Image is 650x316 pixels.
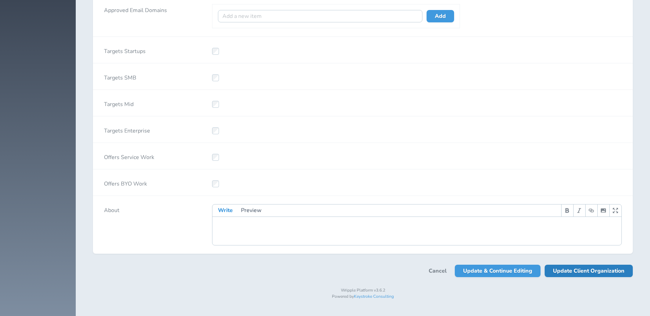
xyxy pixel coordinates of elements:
p: Powered by [93,294,633,299]
a: Cancel [429,268,447,274]
label: About [104,204,119,214]
a: Add [427,10,454,22]
label: Targets Enterprise [104,125,150,134]
button: Update & Continue Editing [455,265,541,277]
label: Targets SMB [104,72,136,81]
label: Approved Email Domains [104,4,167,14]
input: Add a new item [218,10,422,22]
button: Write [214,204,237,216]
a: Keystroke Consulting [354,294,394,299]
label: Targets Startups [104,45,146,55]
span: Update Client Organization [553,265,625,277]
p: Wripple Platform v3.6.2 [93,288,633,293]
label: Offers BYO Work [104,178,147,187]
button: Preview [237,204,265,216]
button: Update Client Organization [545,265,633,277]
label: Offers Service Work [104,151,154,161]
label: Targets Mid [104,98,134,108]
span: Update & Continue Editing [463,265,532,277]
